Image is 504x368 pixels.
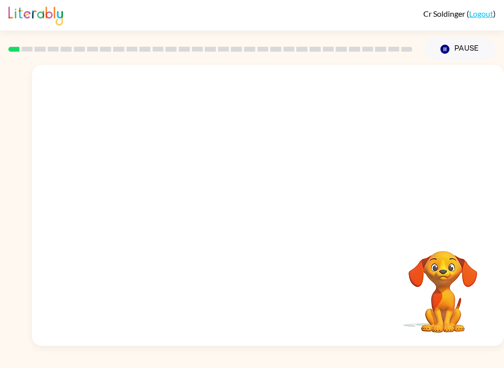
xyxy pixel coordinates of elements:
[423,9,496,18] div: ( )
[8,4,63,26] img: Literably
[423,9,467,18] span: Cr Soldinger
[424,38,496,61] button: Pause
[469,9,493,18] a: Logout
[394,236,492,334] video: Your browser must support playing .mp4 files to use Literably. Please try using another browser.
